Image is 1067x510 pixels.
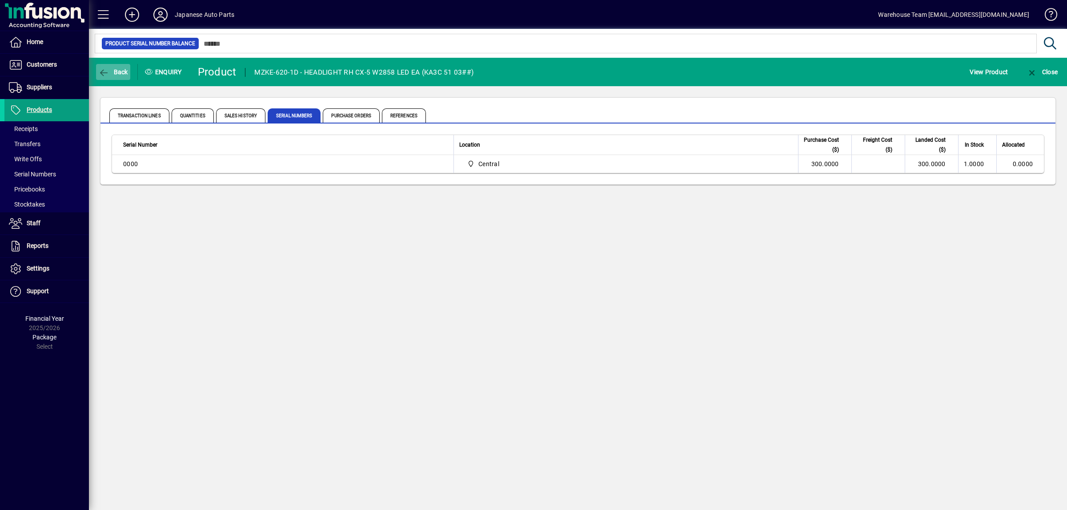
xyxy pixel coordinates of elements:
span: Purchase Cost ($) [804,135,839,155]
div: Landed Cost ($) [911,135,954,155]
a: Reports [4,235,89,257]
div: Serial Number [123,140,448,150]
div: Japanese Auto Parts [175,8,234,22]
div: Location [459,140,793,150]
td: 0.0000 [996,155,1044,173]
span: Transaction Lines [109,108,169,123]
span: Product Serial Number Balance [105,39,195,48]
div: Allocated [1002,140,1033,150]
a: Stocktakes [4,197,89,212]
span: Close [1027,68,1058,76]
a: Serial Numbers [4,167,89,182]
span: Serial Numbers [268,108,321,123]
span: Support [27,287,49,295]
span: Suppliers [27,84,52,91]
div: MZKE-620-1D - HEADLIGHT RH CX-5 W2858 LED EA (KA3C 51 03##) [254,65,473,80]
span: Staff [27,219,40,227]
button: Back [96,64,130,80]
span: Transfers [9,140,40,147]
a: Staff [4,212,89,235]
span: In Stock [965,140,984,150]
span: View Product [970,65,1008,79]
span: Central [464,159,788,169]
button: View Product [967,64,1010,80]
span: Location [459,140,480,150]
span: Pricebooks [9,186,45,193]
a: Write Offs [4,151,89,167]
td: 1.0000 [958,155,997,173]
td: 0000 [112,155,453,173]
span: Home [27,38,43,45]
button: Profile [146,7,175,23]
div: Enquiry [138,65,191,79]
a: Support [4,280,89,303]
span: Freight Cost ($) [857,135,892,155]
span: Serial Numbers [9,171,56,178]
span: Quantities [172,108,214,123]
a: Suppliers [4,76,89,99]
td: 300.0000 [798,155,851,173]
div: In Stock [964,140,992,150]
button: Close [1024,64,1060,80]
span: Receipts [9,125,38,132]
a: Transfers [4,136,89,151]
button: Add [118,7,146,23]
span: Products [27,106,52,113]
span: Serial Number [123,140,157,150]
span: Back [98,68,128,76]
div: Product [198,65,237,79]
span: Financial Year [25,315,64,322]
span: Sales History [216,108,265,123]
span: Landed Cost ($) [911,135,946,155]
div: Purchase Cost ($) [804,135,847,155]
span: Stocktakes [9,201,45,208]
a: Pricebooks [4,182,89,197]
app-page-header-button: Close enquiry [1017,64,1067,80]
a: Customers [4,54,89,76]
div: Freight Cost ($) [857,135,900,155]
a: Knowledge Base [1038,2,1056,31]
span: Reports [27,242,48,249]
span: Package [32,334,56,341]
a: Receipts [4,121,89,136]
span: Write Offs [9,155,42,163]
span: Central [478,159,499,168]
span: Purchase Orders [323,108,380,123]
span: Customers [27,61,57,68]
span: Settings [27,265,49,272]
span: Allocated [1002,140,1025,150]
a: Home [4,31,89,53]
a: Settings [4,258,89,280]
td: 300.0000 [905,155,958,173]
span: References [382,108,426,123]
div: Warehouse Team [EMAIL_ADDRESS][DOMAIN_NAME] [878,8,1029,22]
app-page-header-button: Back [89,64,138,80]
